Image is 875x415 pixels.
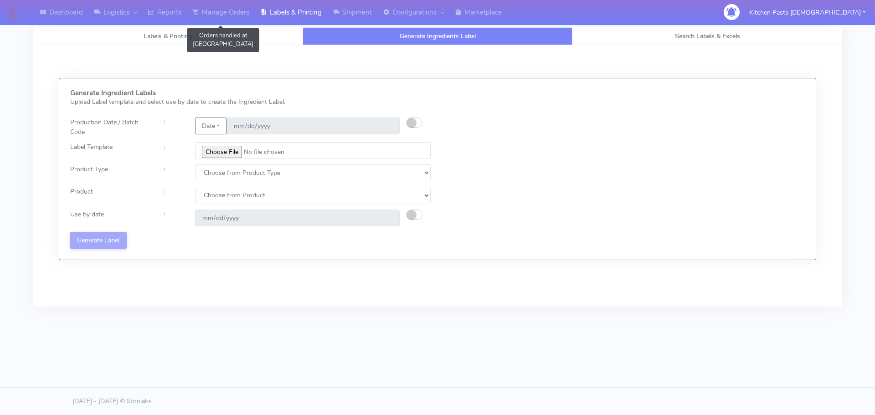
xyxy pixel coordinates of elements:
[63,118,157,137] div: Production Date / Batch Code
[63,164,157,181] div: Product Type
[157,142,188,159] div: :
[157,187,188,204] div: :
[675,32,740,41] span: Search Labels & Excels
[144,32,192,41] span: Labels & Printing
[63,187,157,204] div: Product
[400,32,476,41] span: Generate Ingredients Label
[157,164,188,181] div: :
[195,118,226,134] button: Date
[70,97,431,107] p: Upload Label template and select use by date to create the Ingredient Label.
[63,210,157,226] div: Use by date
[157,210,188,226] div: :
[70,232,127,249] button: Generate Label
[157,118,188,137] div: :
[742,3,872,22] button: Kitchen Pasta [DEMOGRAPHIC_DATA]
[63,142,157,159] div: Label Template
[33,27,842,45] ul: Tabs
[70,89,431,97] h5: Generate Ingredient Labels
